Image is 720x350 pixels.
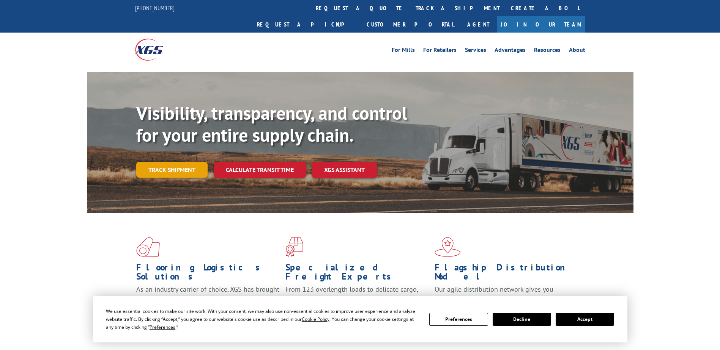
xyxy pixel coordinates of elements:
a: Customer Portal [361,16,460,33]
span: Preferences [150,324,175,330]
h1: Flooring Logistics Solutions [136,263,280,285]
a: [PHONE_NUMBER] [135,4,175,12]
div: We use essential cookies to make our site work. With your consent, we may also use non-essential ... [106,307,420,331]
h1: Specialized Freight Experts [285,263,429,285]
button: Decline [493,313,551,326]
div: Cookie Consent Prompt [93,296,627,342]
a: Advantages [495,47,526,55]
img: xgs-icon-focused-on-flooring-red [285,237,303,257]
h1: Flagship Distribution Model [435,263,578,285]
a: XGS ASSISTANT [312,162,377,178]
a: Request a pickup [251,16,361,33]
span: Cookie Policy [302,316,329,322]
span: As an industry carrier of choice, XGS has brought innovation and dedication to flooring logistics... [136,285,279,312]
button: Accept [556,313,614,326]
a: For Retailers [423,47,457,55]
a: About [569,47,585,55]
a: Services [465,47,486,55]
a: Calculate transit time [214,162,306,178]
button: Preferences [429,313,488,326]
a: Track shipment [136,162,208,178]
img: xgs-icon-total-supply-chain-intelligence-red [136,237,160,257]
a: Agent [460,16,497,33]
a: For Mills [392,47,415,55]
b: Visibility, transparency, and control for your entire supply chain. [136,101,407,147]
span: Our agile distribution network gives you nationwide inventory management on demand. [435,285,574,303]
a: Join Our Team [497,16,585,33]
img: xgs-icon-flagship-distribution-model-red [435,237,461,257]
a: Resources [534,47,561,55]
p: From 123 overlength loads to delicate cargo, our experienced staff knows the best way to move you... [285,285,429,319]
